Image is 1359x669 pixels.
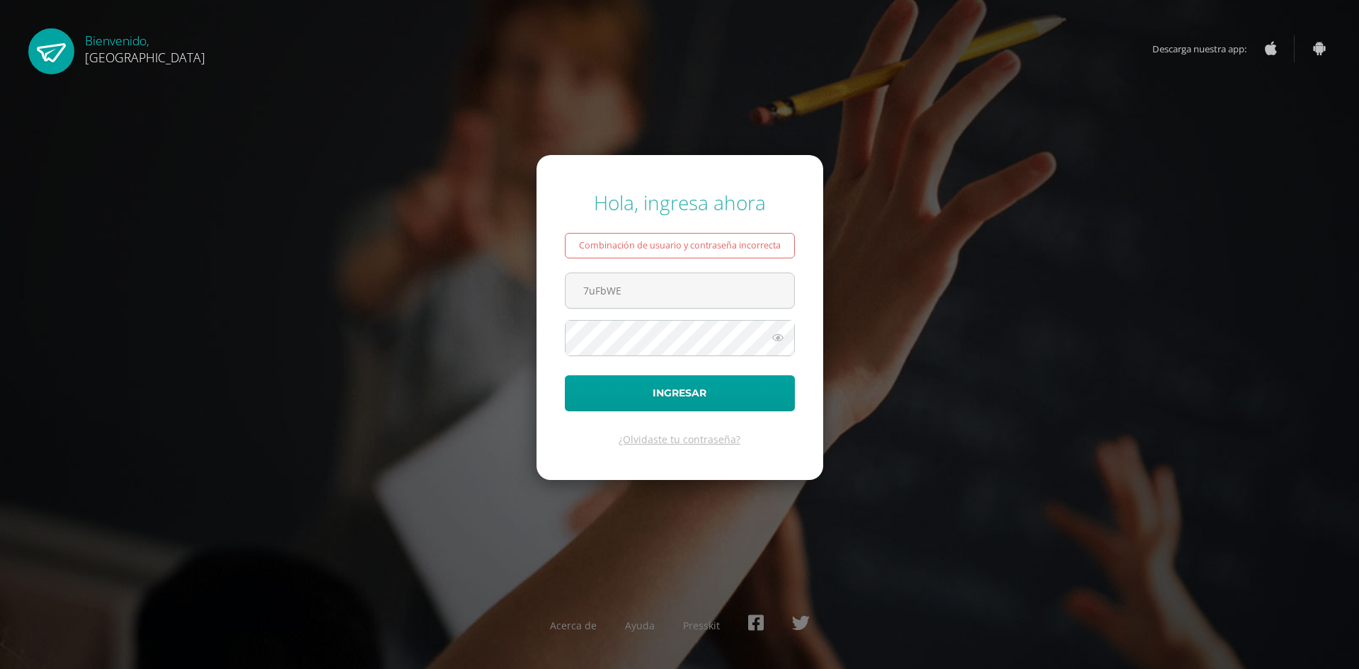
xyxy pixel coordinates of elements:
[565,233,795,258] div: Combinación de usuario y contraseña incorrecta
[85,49,205,66] span: [GEOGRAPHIC_DATA]
[85,28,205,66] div: Bienvenido,
[565,375,795,411] button: Ingresar
[566,273,794,308] input: Correo electrónico o usuario
[1152,35,1261,62] span: Descarga nuestra app:
[565,189,795,216] div: Hola, ingresa ahora
[619,433,740,446] a: ¿Olvidaste tu contraseña?
[625,619,655,632] a: Ayuda
[550,619,597,632] a: Acerca de
[683,619,720,632] a: Presskit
